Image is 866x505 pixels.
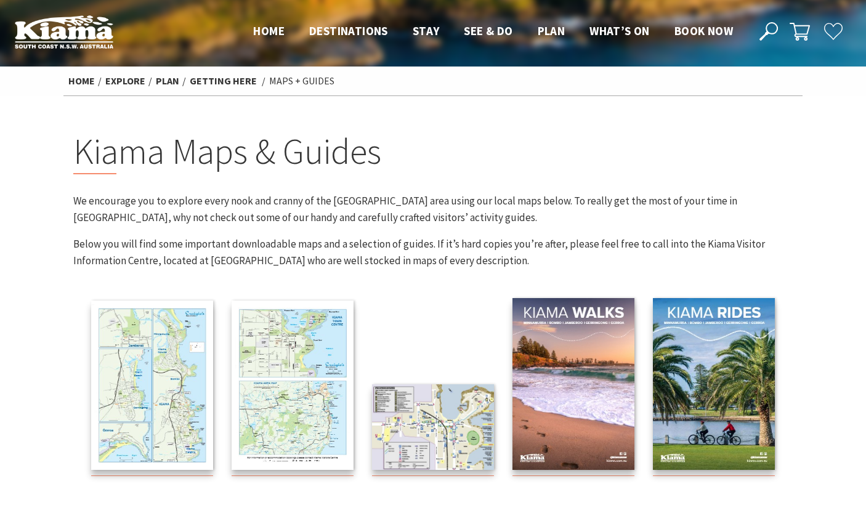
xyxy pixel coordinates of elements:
[15,15,113,49] img: Kiama Logo
[190,75,257,87] a: Getting Here
[538,23,565,38] span: Plan
[73,130,793,174] h2: Kiama Maps & Guides
[91,301,213,470] img: Kiama Townships Map
[73,193,793,226] p: We encourage you to explore every nook and cranny of the [GEOGRAPHIC_DATA] area using our local m...
[253,23,285,38] span: Home
[653,298,775,476] a: Kiama Cycling Guide
[232,301,354,475] a: Kiama Regional Map
[653,298,775,471] img: Kiama Cycling Guide
[68,75,95,87] a: Home
[372,384,494,476] a: Kiama Mobility Map
[589,23,650,38] span: What’s On
[91,301,213,475] a: Kiama Townships Map
[156,75,179,87] a: Plan
[413,23,440,38] span: Stay
[105,75,145,87] a: Explore
[512,298,634,471] img: Kiama Walks Guide
[512,298,634,476] a: Kiama Walks Guide
[674,23,733,38] span: Book now
[241,22,745,42] nav: Main Menu
[269,73,334,89] li: Maps + Guides
[464,23,512,38] span: See & Do
[73,236,793,269] p: Below you will find some important downloadable maps and a selection of guides. If it’s hard copi...
[372,384,494,471] img: Kiama Mobility Map
[232,301,354,470] img: Kiama Regional Map
[309,23,388,38] span: Destinations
